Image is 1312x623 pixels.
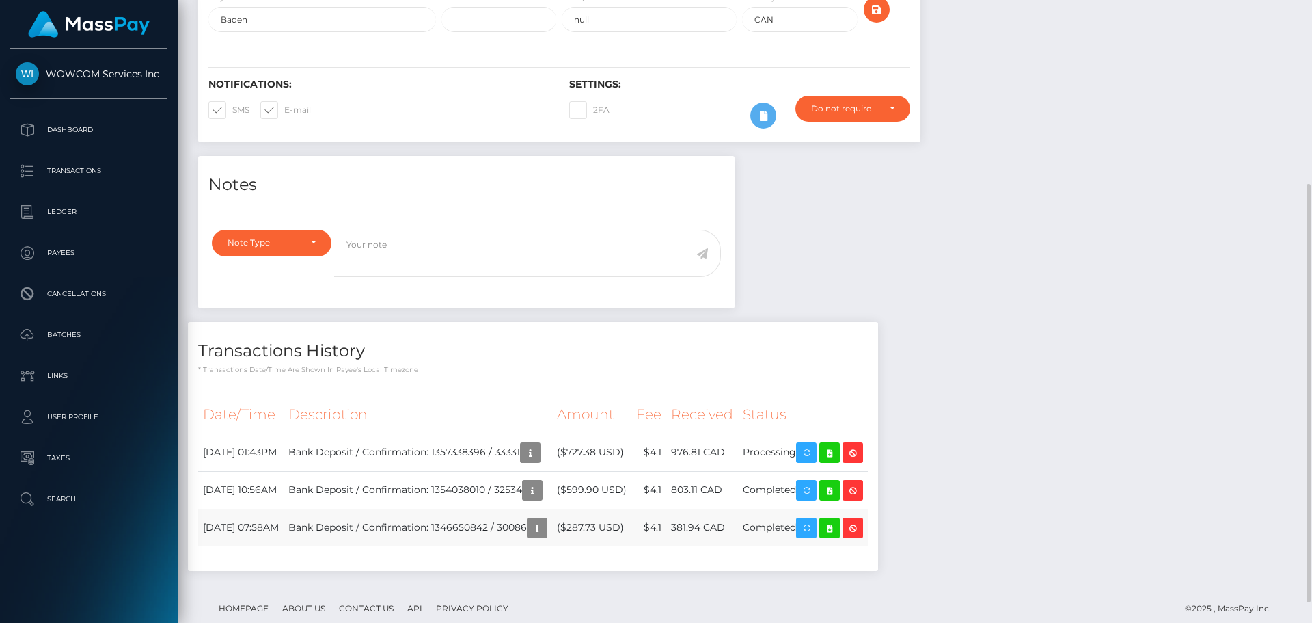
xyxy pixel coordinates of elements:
h6: Notifications: [208,79,549,90]
img: WOWCOM Services Inc [16,62,39,85]
p: Payees [16,243,162,263]
label: SMS [208,101,249,119]
span: WOWCOM Services Inc [10,68,167,80]
th: Amount [552,396,631,434]
a: Search [10,482,167,516]
h6: Settings: [569,79,910,90]
a: Payees [10,236,167,270]
td: $4.1 [631,509,666,546]
a: Cancellations [10,277,167,311]
td: Bank Deposit / Confirmation: 1357338396 / 33331 [284,434,552,471]
a: Links [10,359,167,393]
td: Completed [738,471,868,509]
td: Processing [738,434,868,471]
th: Description [284,396,552,434]
div: Note Type [228,237,300,248]
a: Ledger [10,195,167,229]
td: 381.94 CAD [666,509,738,546]
p: Dashboard [16,120,162,140]
a: Dashboard [10,113,167,147]
label: E-mail [260,101,311,119]
td: [DATE] 10:56AM [198,471,284,509]
p: Taxes [16,448,162,468]
td: $4.1 [631,471,666,509]
td: [DATE] 07:58AM [198,509,284,546]
th: Date/Time [198,396,284,434]
td: Bank Deposit / Confirmation: 1354038010 / 32534 [284,471,552,509]
a: Homepage [213,598,274,619]
h4: Transactions History [198,339,868,363]
a: Batches [10,318,167,352]
td: ($727.38 USD) [552,434,631,471]
p: Transactions [16,161,162,181]
img: MassPay Logo [28,11,150,38]
a: User Profile [10,400,167,434]
button: Do not require [795,96,910,122]
td: Completed [738,509,868,546]
th: Received [666,396,738,434]
th: Fee [631,396,666,434]
p: Links [16,366,162,386]
td: 976.81 CAD [666,434,738,471]
div: Do not require [811,103,879,114]
p: Ledger [16,202,162,222]
a: Transactions [10,154,167,188]
a: About Us [277,598,331,619]
p: Batches [16,325,162,345]
a: Contact Us [333,598,399,619]
a: Privacy Policy [430,598,514,619]
div: © 2025 , MassPay Inc. [1185,601,1281,616]
td: ($287.73 USD) [552,509,631,546]
a: API [402,598,428,619]
td: 803.11 CAD [666,471,738,509]
th: Status [738,396,868,434]
p: User Profile [16,407,162,427]
td: ($599.90 USD) [552,471,631,509]
a: Taxes [10,441,167,475]
p: * Transactions date/time are shown in payee's local timezone [198,364,868,375]
td: Bank Deposit / Confirmation: 1346650842 / 30086 [284,509,552,546]
p: Search [16,489,162,509]
td: $4.1 [631,434,666,471]
td: [DATE] 01:43PM [198,434,284,471]
p: Cancellations [16,284,162,304]
label: 2FA [569,101,610,119]
button: Note Type [212,230,331,256]
h4: Notes [208,173,724,197]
